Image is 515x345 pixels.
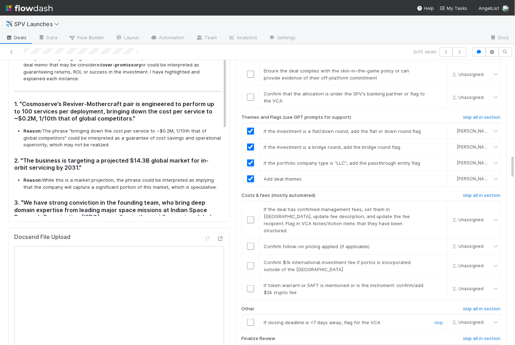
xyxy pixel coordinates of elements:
span: ✈️ [6,21,13,27]
span: Unassigned [450,72,484,77]
span: If closing deadline is <7 days away, flag for the VCA [264,320,381,325]
span: Unassigned [450,244,484,249]
img: avatar_aa70801e-8de5-4477-ab9d-eb7c67de69c1.png [502,5,509,12]
span: [PERSON_NAME] [457,145,492,150]
span: Deals [6,34,27,41]
span: [PERSON_NAME] [457,160,492,166]
span: SPV Launches [14,21,63,28]
div: Help [417,5,434,12]
h6: Themes and Flags (use GPT prompts for support) [242,115,351,120]
span: Unassigned [450,217,484,222]
a: Team [190,33,223,44]
span: If the portfolio company type is “LLC”, add the passthrough entity flag [264,160,420,166]
h6: skip all in section [463,115,501,120]
strong: Reason: [23,128,42,134]
span: AngelList [479,5,499,11]
strong: Reason: [23,177,42,183]
h6: Costs & fees (mostly automated) [242,193,316,198]
span: Confirm that the allocation is under the SPV's banking partner or flag to the VCA [264,91,425,104]
a: skip all in section [463,115,501,123]
span: My Tasks [440,5,468,11]
img: avatar_aa70801e-8de5-4477-ab9d-eb7c67de69c1.png [451,160,456,166]
a: Flow Builder [63,33,110,44]
span: If the investment is a bridge round, add the bridge round flag [264,144,401,150]
span: Flow Builder [69,34,104,41]
span: Unassigned [450,95,484,100]
img: avatar_aa70801e-8de5-4477-ab9d-eb7c67de69c1.png [451,176,456,182]
span: Ensure the deal complies with the skin-in-the-game policy or can provide evidence of their off-pl... [264,68,410,81]
a: Docs [484,33,515,44]
h3: 1. "Cosmoserve’s Reviver-Mothercraft pair is engineered to perform up to 100 services per deploym... [14,100,221,122]
a: skip all in section [463,336,501,345]
a: Analytics [223,33,263,44]
h6: Other [242,306,255,312]
a: skip [434,320,443,325]
a: skip all in section [463,193,501,201]
span: Confirm follow-on pricing applied (if applicable) [264,244,370,249]
a: Layout [110,33,145,44]
span: If the investment is a flat/down round, add the flat or down round flag [264,128,421,134]
h3: 3. "We have strong conviction in the founding team, who bring deep domain expertise from leading ... [14,199,221,228]
span: Add deal themes [264,176,302,182]
h6: skip all in section [463,336,501,342]
strong: Overpromissory Language [23,55,85,61]
h6: skip all in section [463,306,501,312]
img: avatar_aa70801e-8de5-4477-ab9d-eb7c67de69c1.png [451,144,456,150]
a: Automation [145,33,190,44]
span: [PERSON_NAME] [457,176,492,182]
h5: Docsend File Upload [14,234,70,241]
span: Unassigned [450,263,484,268]
h3: 2. "The business is targeting a projected $14.3B global market for in-orbit servicing by 2031." [14,157,221,171]
span: If the deal has confirmed management fees, set them in [GEOGRAPHIC_DATA], update fee description,... [264,206,410,233]
li: While this is a market projection, the phrase could be interpreted as implying that the company w... [23,177,221,191]
h6: skip all in section [463,193,501,198]
span: Unassigned [450,286,484,291]
span: Unassigned [450,320,484,325]
img: logo-inverted-e16ddd16eac7371096b0.svg [6,2,53,14]
a: Settings [263,33,302,44]
span: [PERSON_NAME] [457,129,492,134]
strong: over-promissory [102,62,141,68]
span: 3 of 5 deals [413,48,437,55]
a: Data [33,33,63,44]
span: If token warrant or SAFT is mentioned or is the instrument: confirm/add $2k crypto fee [264,282,424,295]
img: avatar_aa70801e-8de5-4477-ab9d-eb7c67de69c1.png [451,128,456,134]
li: The phrase "bringing down the cost per service to ~$0.2M, 1/10th that of global competitors" coul... [23,128,221,148]
a: skip all in section [463,306,501,315]
span: Confirm $1k international investment fee if portco is incorporated outside of the [GEOGRAPHIC_DATA] [264,259,411,272]
h6: Finalize Review [242,336,276,342]
a: My Tasks [440,5,468,12]
li: : Here are the instances, phrases, and sentences from the deal memo that may be considered or cou... [23,55,221,82]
